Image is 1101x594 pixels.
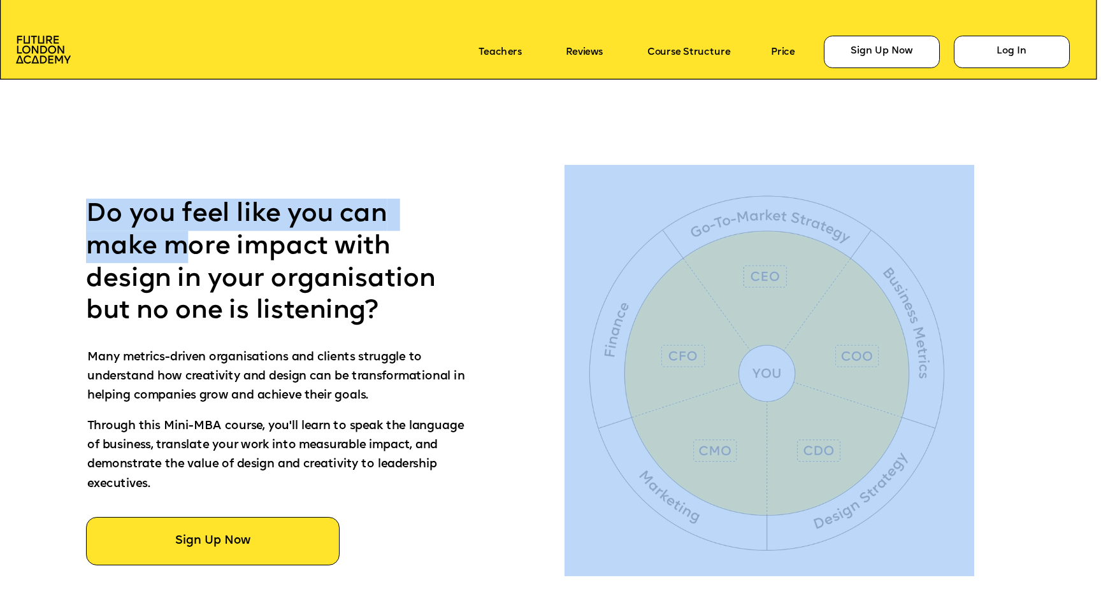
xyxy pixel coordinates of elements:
[771,46,795,57] a: Price
[86,202,442,324] span: Do you feel like you can make more impact with design in your organisation but no one is listening?
[565,165,974,576] img: image-94416c34-2042-40bc-bb9b-e63dbcc6dc34.webp
[566,46,602,57] a: Reviews
[479,46,522,57] a: Teachers
[87,351,468,402] span: Many metrics-driven organisations and clients struggle to understand how creativity and design ca...
[647,46,730,57] a: Course Structure
[16,36,71,64] img: image-aac980e9-41de-4c2d-a048-f29dd30a0068.png
[87,420,467,490] span: Through this Mini-MBA course, you'll learn to speak the language of business, translate your work...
